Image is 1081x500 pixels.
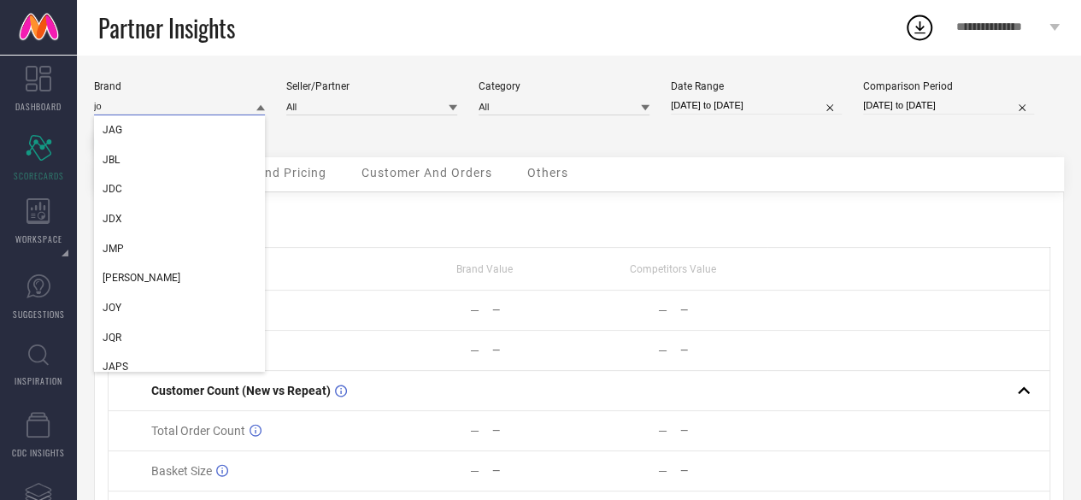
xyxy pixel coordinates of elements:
div: JMP [94,234,265,263]
span: [PERSON_NAME] [103,272,180,284]
div: — [680,465,767,477]
span: DASHBOARD [15,100,62,113]
div: JBL [94,145,265,174]
span: JOY [103,302,121,314]
div: — [658,344,667,357]
div: Open download list [904,12,935,43]
span: INSPIRATION [15,374,62,387]
div: — [658,464,667,478]
span: Basket Size [151,464,212,478]
div: Category [479,80,649,92]
span: JDX [103,213,122,225]
div: Comparison Period [863,80,1034,92]
div: JAG [94,115,265,144]
div: Brand [94,80,265,92]
span: Customer And Orders [361,166,492,179]
div: — [470,464,479,478]
div: — [680,425,767,437]
div: JQR [94,323,265,352]
span: JAG [103,124,122,136]
span: CDC INSIGHTS [12,446,65,459]
span: JAPS [103,361,128,373]
span: JDC [103,183,122,195]
div: — [470,344,479,357]
div: — [492,425,579,437]
input: Select date range [671,97,842,115]
span: Customer Count (New vs Repeat) [151,384,331,397]
div: — [658,424,667,438]
div: — [658,303,667,317]
div: JDC [94,174,265,203]
div: — [492,304,579,316]
div: Seller/Partner [286,80,457,92]
div: — [470,424,479,438]
div: — [492,465,579,477]
div: — [492,344,579,356]
span: Partner Insights [98,10,235,45]
span: Brand Value [456,263,513,275]
div: JAPS [94,352,265,381]
span: JBL [103,154,120,166]
div: — [470,303,479,317]
div: — [680,344,767,356]
div: Date Range [671,80,842,92]
span: JMP [103,243,124,255]
span: Competitors Value [630,263,716,275]
span: Others [527,166,568,179]
div: Metrics [108,205,1050,226]
span: WORKSPACE [15,232,62,245]
span: SCORECARDS [14,169,64,182]
span: JQR [103,332,121,344]
div: JOY [94,293,265,322]
span: SUGGESTIONS [13,308,65,321]
div: JDX [94,204,265,233]
span: Total Order Count [151,424,245,438]
div: — [680,304,767,316]
div: JON [94,263,265,292]
input: Select comparison period [863,97,1034,115]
